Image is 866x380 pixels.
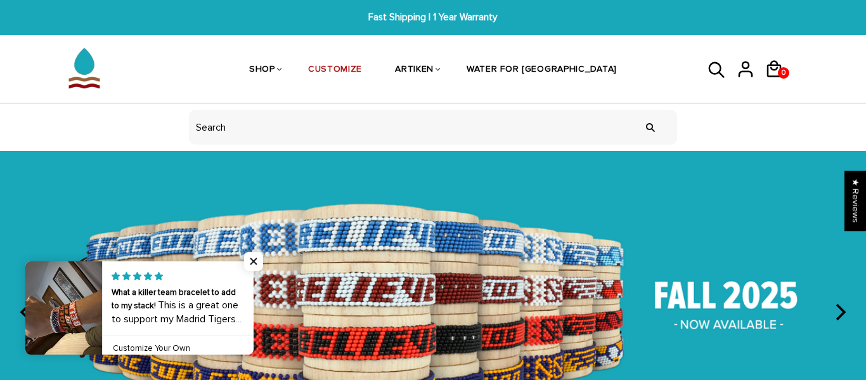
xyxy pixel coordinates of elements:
[268,10,598,25] span: Fast Shipping | 1 Year Warranty
[189,110,677,145] input: header search
[395,37,434,104] a: ARTIKEN
[249,37,275,104] a: SHOP
[844,171,866,231] div: Click to open Judge.me floating reviews tab
[467,37,617,104] a: WATER FOR [GEOGRAPHIC_DATA]
[765,82,793,84] a: 0
[779,64,789,82] span: 0
[825,298,853,326] button: next
[244,252,263,271] span: Close popup widget
[308,37,362,104] a: CUSTOMIZE
[638,103,663,151] input: Search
